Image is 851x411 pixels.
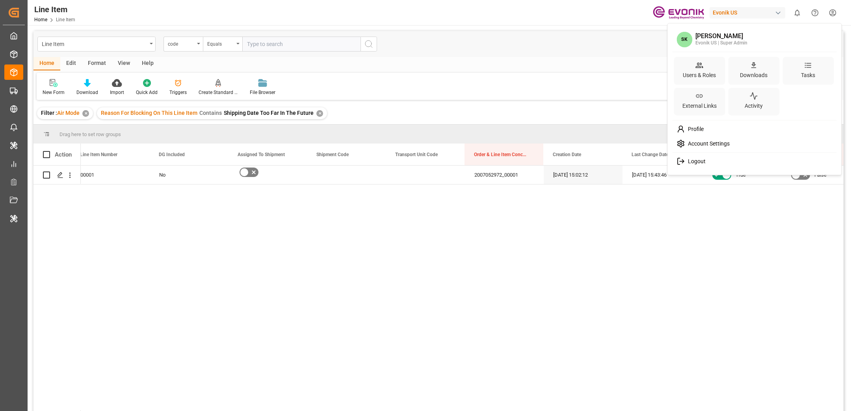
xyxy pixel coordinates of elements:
[681,69,717,81] div: Users & Roles
[743,100,764,112] div: Activity
[738,69,769,81] div: Downloads
[799,69,817,81] div: Tasks
[695,33,747,40] div: [PERSON_NAME]
[685,126,704,133] span: Profile
[681,100,718,112] div: External Links
[676,31,692,47] span: SK
[685,140,730,147] span: Account Settings
[685,158,706,165] span: Logout
[695,39,747,46] div: Evonik US | Super Admin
